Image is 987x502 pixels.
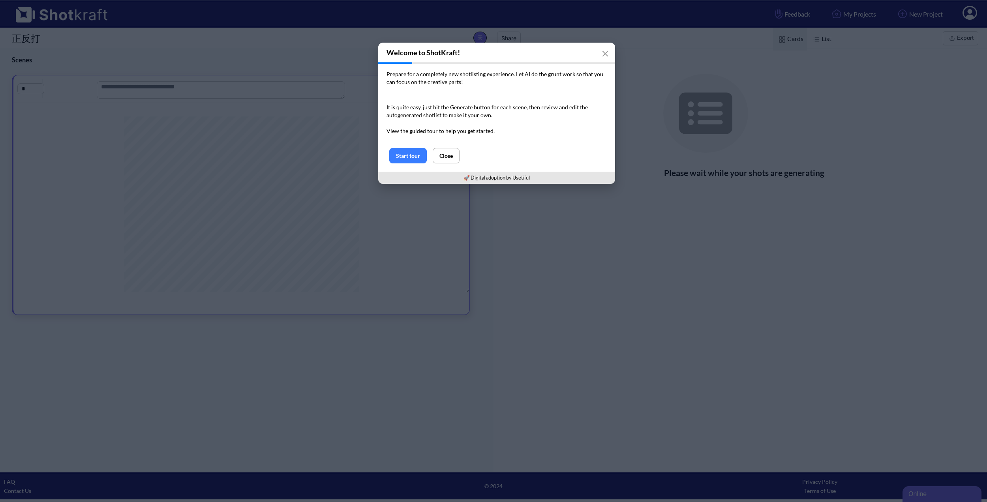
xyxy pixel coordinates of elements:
div: Online [6,5,73,14]
a: 🚀 Digital adoption by Usetiful [463,174,530,181]
p: It is quite easy, just hit the Generate button for each scene, then review and edit the autogener... [387,103,607,135]
button: Close [433,148,460,163]
button: Start tour [389,148,427,163]
span: Prepare for a completely new shotlisting experience. [387,71,515,77]
h3: Welcome to ShotKraft! [378,43,615,62]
